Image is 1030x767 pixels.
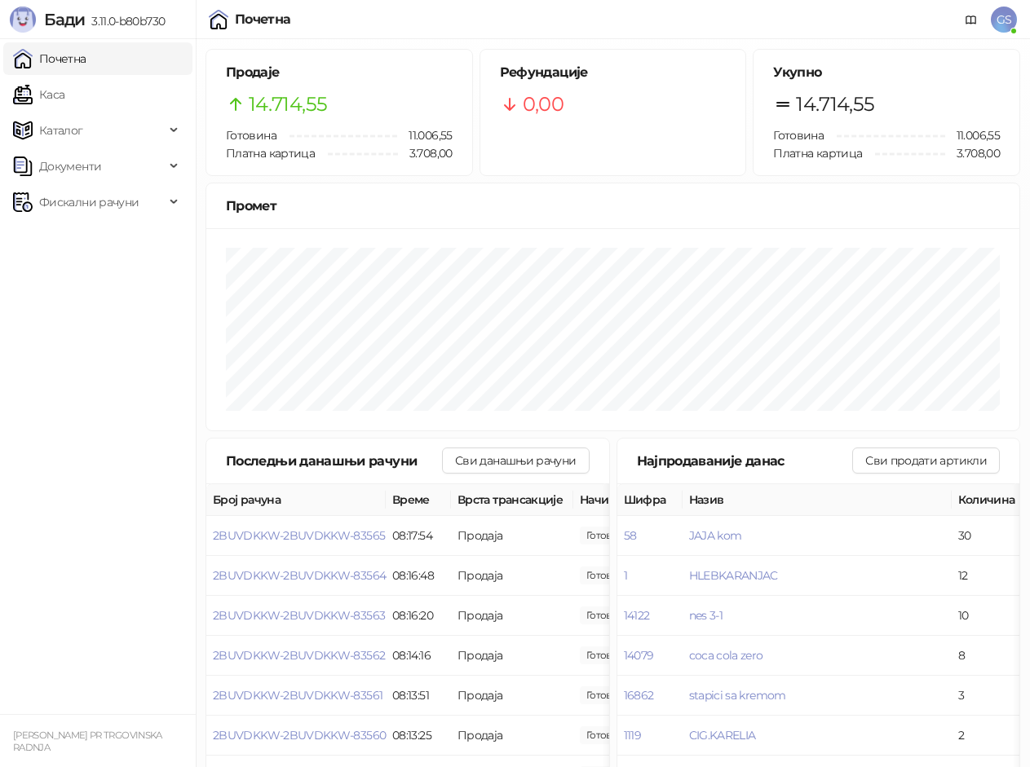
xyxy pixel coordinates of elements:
td: 3 [952,676,1025,716]
button: Сви данашњи рачуни [442,447,589,474]
span: 0,00 [523,89,564,120]
span: 420,00 [580,566,635,584]
small: [PERSON_NAME] PR TRGOVINSKA RADNJA [13,730,162,753]
td: 08:13:51 [386,676,451,716]
span: 3.708,00 [398,144,453,162]
a: Документација [958,7,984,33]
td: 2 [952,716,1025,756]
td: 08:17:54 [386,516,451,556]
button: 2BUVDKKW-2BUVDKKW-83564 [213,568,386,583]
button: 2BUVDKKW-2BUVDKKW-83562 [213,648,385,663]
th: Начини плаћања [573,484,736,516]
td: 30 [952,516,1025,556]
span: 11.006,55 [945,126,1000,144]
td: Продаја [451,636,573,676]
td: 10 [952,596,1025,636]
span: Платна картица [226,146,315,161]
span: 3.708,00 [945,144,1000,162]
td: 08:13:25 [386,716,451,756]
span: 400,00 [580,686,635,704]
button: 14079 [624,648,654,663]
span: 1.061,35 [580,527,635,544]
button: Сви продати артикли [852,447,1000,474]
span: Каталог [39,114,83,147]
h5: Рефундације [500,63,727,82]
span: 275,00 [580,726,635,744]
td: Продаја [451,516,573,556]
button: stapici sa kremom [689,688,786,703]
span: GS [991,7,1017,33]
span: 14.714,55 [249,89,327,120]
th: Број рачуна [206,484,386,516]
img: Logo [10,7,36,33]
span: 2.433,20 [580,606,635,624]
button: coca cola zero [689,648,763,663]
a: Каса [13,78,64,111]
button: 2BUVDKKW-2BUVDKKW-83565 [213,528,385,543]
span: Бади [44,10,85,29]
span: Готовина [226,128,276,143]
button: JAJA kom [689,528,742,543]
span: Платна картица [773,146,862,161]
td: 08:14:16 [386,636,451,676]
span: Готовина [773,128,824,143]
button: 2BUVDKKW-2BUVDKKW-83561 [213,688,382,703]
th: Назив [683,484,952,516]
div: Последњи данашњи рачуни [226,451,442,471]
span: 11.006,55 [397,126,452,144]
button: CIG.KARELIA [689,728,756,743]
td: 12 [952,556,1025,596]
span: 3.11.0-b80b730 [85,14,165,29]
button: HLEBKARANJAC [689,568,778,583]
td: Продаја [451,556,573,596]
td: Продаја [451,676,573,716]
td: 08:16:48 [386,556,451,596]
td: 8 [952,636,1025,676]
span: Фискални рачуни [39,186,139,218]
span: Документи [39,150,101,183]
button: nes 3-1 [689,608,723,623]
span: 607,00 [580,646,635,664]
button: 16862 [624,688,654,703]
th: Количина [952,484,1025,516]
td: Продаја [451,716,573,756]
div: Најпродаваније данас [637,451,853,471]
h5: Укупно [773,63,1000,82]
div: Почетна [235,13,291,26]
a: Почетна [13,42,86,75]
button: 2BUVDKKW-2BUVDKKW-83560 [213,728,386,743]
th: Време [386,484,451,516]
button: 58 [624,528,637,543]
button: 14122 [624,608,650,623]
button: 1119 [624,728,641,743]
div: Промет [226,196,1000,216]
td: 08:16:20 [386,596,451,636]
button: 2BUVDKKW-2BUVDKKW-83563 [213,608,385,623]
th: Врста трансакције [451,484,573,516]
span: 14.714,55 [796,89,874,120]
h5: Продаје [226,63,453,82]
th: Шифра [617,484,683,516]
td: Продаја [451,596,573,636]
button: 1 [624,568,627,583]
